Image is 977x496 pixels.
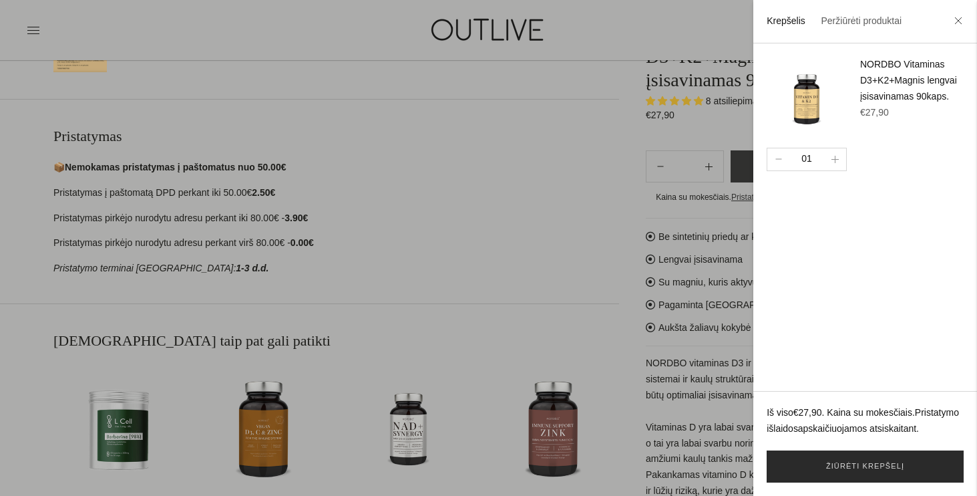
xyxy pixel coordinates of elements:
[767,405,964,437] p: Iš viso . Kaina su mokesčiais. apskaičiuojamos atsiskaitant.
[821,15,902,26] a: Peržiūrėti produktai
[767,407,959,434] a: Pristatymo išlaidos
[860,59,957,102] a: NORDBO Vitaminas D3+K2+Magnis lengvai įsisavinamas 90kaps.
[793,407,822,418] span: €27,90
[767,451,964,483] a: Žiūrėti krepšelį
[767,57,847,137] img: nordbo-vitd3-k2-magnis--outlive_2_200x.png
[767,15,805,26] a: Krepšelis
[796,152,817,166] div: 01
[860,107,889,118] span: €27,90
